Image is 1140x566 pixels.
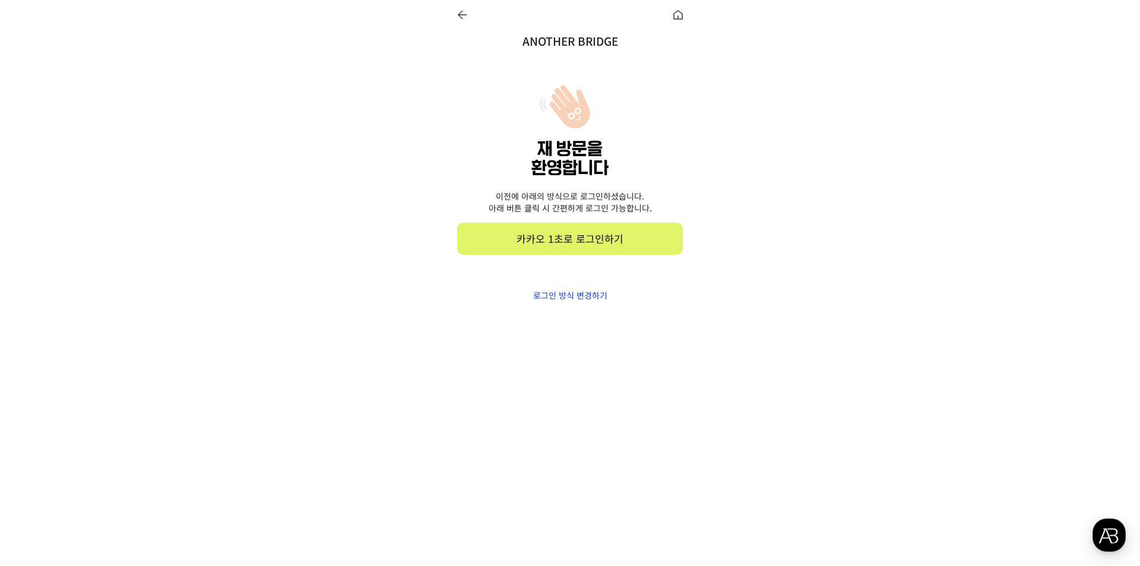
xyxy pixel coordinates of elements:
img: smartLoginImg [534,69,606,140]
span: 홈 [37,394,45,404]
a: 설정 [153,377,228,406]
img: smartLoginTitle [531,140,609,175]
p: 로그인 방식 변경하기 [457,289,683,301]
a: ANOTHER BRIDGE [522,33,618,49]
span: 대화 [109,395,123,404]
a: 대화 [78,377,153,406]
p: 이전에 아래의 방식으로 로그인하셨습니다. 아래 버튼 클릭 시 간편하게 로그인 가능합니다. [457,190,683,214]
span: 설정 [183,394,198,404]
a: 홈 [4,377,78,406]
a: 카카오 1초로 로그인하기 [457,223,683,255]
